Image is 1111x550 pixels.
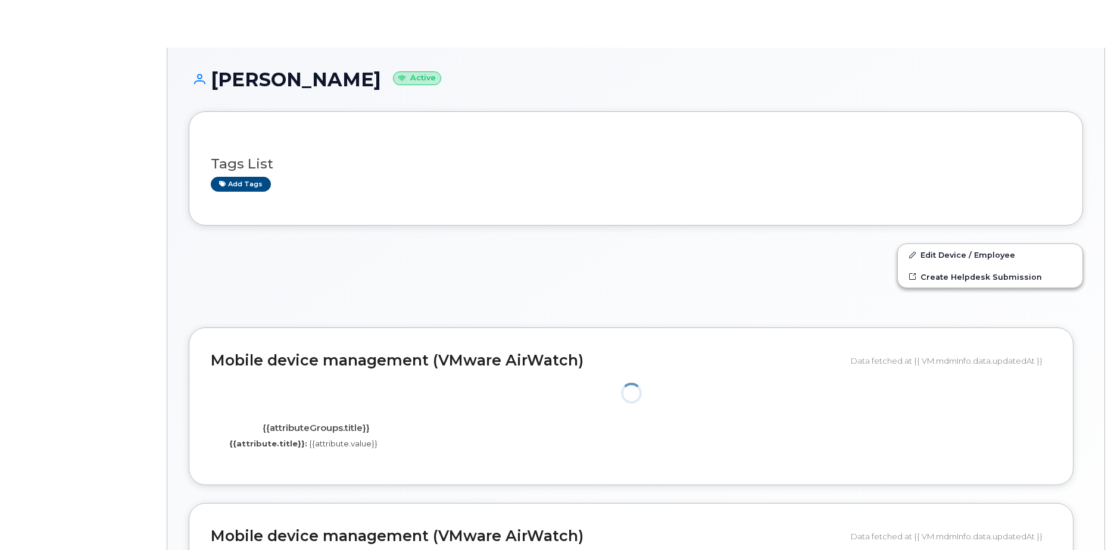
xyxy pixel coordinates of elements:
[851,525,1051,548] div: Data fetched at {{ VM.mdmInfo.data.updatedAt }}
[220,423,412,433] h4: {{attributeGroups.title}}
[393,71,441,85] small: Active
[211,352,842,369] h2: Mobile device management (VMware AirWatch)
[211,528,842,545] h2: Mobile device management (VMware AirWatch)
[211,157,1061,171] h3: Tags List
[898,266,1082,287] a: Create Helpdesk Submission
[211,177,271,192] a: Add tags
[189,69,1083,90] h1: [PERSON_NAME]
[229,438,307,449] label: {{attribute.title}}:
[851,349,1051,372] div: Data fetched at {{ VM.mdmInfo.data.updatedAt }}
[309,439,377,448] span: {{attribute.value}}
[898,244,1082,265] a: Edit Device / Employee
